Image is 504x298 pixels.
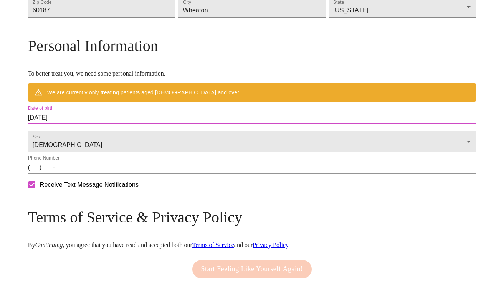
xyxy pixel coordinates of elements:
[28,156,59,161] label: Phone Number
[40,180,139,189] span: Receive Text Message Notifications
[253,242,288,248] a: Privacy Policy
[28,208,476,226] h3: Terms of Service & Privacy Policy
[192,242,234,248] a: Terms of Service
[28,37,476,55] h3: Personal Information
[28,131,476,152] div: [DEMOGRAPHIC_DATA]
[28,106,54,111] label: Date of birth
[28,242,476,249] p: By , you agree that you have read and accepted both our and our .
[47,86,239,99] div: We are currently only treating patients aged [DEMOGRAPHIC_DATA] and over
[28,70,476,77] p: To better treat you, we need some personal information.
[35,242,63,248] em: Continuing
